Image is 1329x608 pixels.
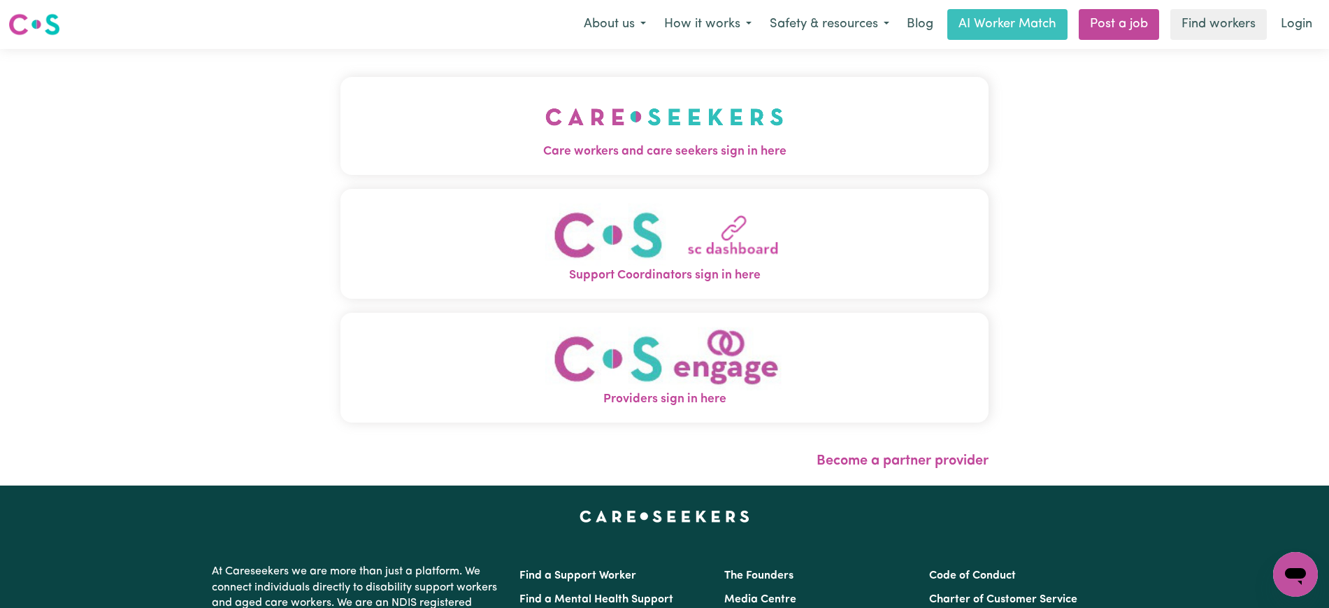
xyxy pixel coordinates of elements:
span: Providers sign in here [340,390,989,409]
a: Blog [898,9,942,40]
a: Become a partner provider [817,454,989,468]
a: Post a job [1079,9,1159,40]
iframe: Button to launch messaging window [1273,552,1318,597]
span: Support Coordinators sign in here [340,267,989,285]
button: Providers sign in here [340,313,989,423]
a: Media Centre [724,594,796,605]
a: Code of Conduct [929,570,1016,581]
a: AI Worker Match [947,9,1068,40]
a: Charter of Customer Service [929,594,1077,605]
button: Care workers and care seekers sign in here [340,77,989,175]
a: Careseekers logo [8,8,60,41]
a: Careseekers home page [580,511,749,522]
button: Safety & resources [761,10,898,39]
a: Find a Support Worker [519,570,636,581]
button: How it works [655,10,761,39]
a: Find workers [1170,9,1267,40]
button: Support Coordinators sign in here [340,189,989,299]
img: Careseekers logo [8,12,60,37]
span: Care workers and care seekers sign in here [340,143,989,161]
a: Login [1272,9,1321,40]
button: About us [575,10,655,39]
a: The Founders [724,570,793,581]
